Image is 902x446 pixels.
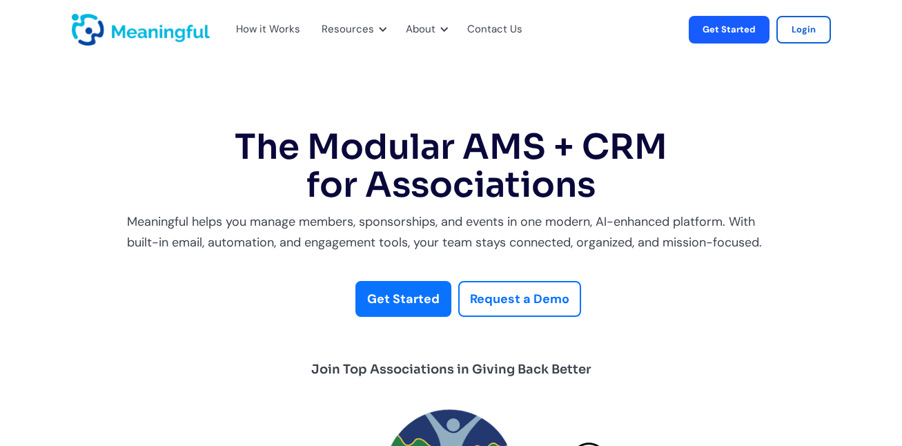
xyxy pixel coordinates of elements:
div: How it Works [236,21,300,39]
a: Login [776,16,831,43]
a: How it Works [236,21,290,39]
div: Meaningful helps you manage members, sponsorships, and events in one modern, AI-enhanced platform... [127,211,776,253]
div: How it Works [228,7,306,52]
a: Get Started [355,281,451,318]
div: Join Top Associations in Giving Back Better [311,358,591,380]
div: About [406,21,435,39]
a: Request a Demo [458,281,581,318]
a: home [72,14,106,46]
strong: Get Started [367,291,440,307]
div: Resources [322,21,374,39]
a: Contact Us [467,21,522,39]
strong: Request a Demo [470,291,569,307]
div: Contact Us [459,7,539,52]
div: About [398,7,452,52]
div: Resources [313,7,391,52]
a: Get Started [689,16,769,43]
h1: The Modular AMS + CRM for Associations [127,128,776,204]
